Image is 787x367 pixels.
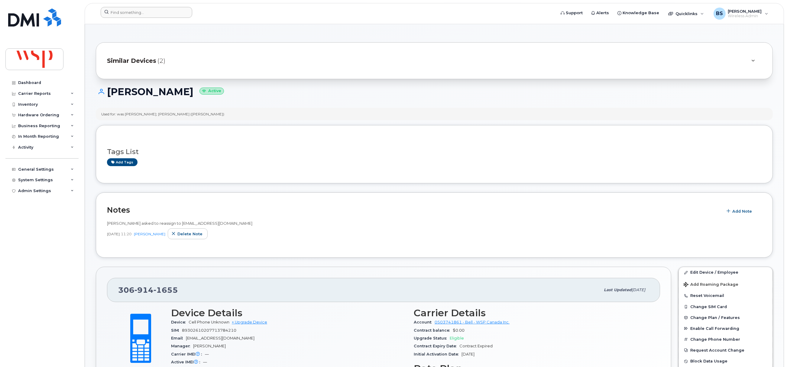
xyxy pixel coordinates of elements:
span: Add Roaming Package [684,282,738,288]
span: Contract balance [414,328,453,333]
small: Active [199,88,224,95]
span: Change Plan / Features [690,315,740,320]
span: Similar Devices [107,56,156,65]
span: Eligible [450,336,464,340]
span: Last updated [604,288,632,292]
button: Reset Voicemail [679,290,772,301]
span: [DATE] [462,352,474,356]
span: Email [171,336,186,340]
span: 306 [118,285,178,295]
span: [DATE] [107,231,120,237]
span: — [205,352,209,356]
a: Edit Device / Employee [679,267,772,278]
h1: [PERSON_NAME] [96,86,773,97]
span: Delete note [177,231,202,237]
span: Carrier IMEI [171,352,205,356]
span: Device [171,320,189,324]
a: + Upgrade Device [232,320,267,324]
h3: Tags List [107,148,762,156]
span: [EMAIL_ADDRESS][DOMAIN_NAME] [186,336,254,340]
span: [PERSON_NAME] [193,344,226,348]
span: Cell Phone Unknown [189,320,229,324]
span: Active IMEI [171,360,203,364]
a: Add tags [107,158,138,166]
span: Contract Expiry Date [414,344,459,348]
span: $0.00 [453,328,465,333]
span: Upgrade Status [414,336,450,340]
span: 89302610207713784210 [182,328,236,333]
span: 914 [134,285,154,295]
span: Contract Expired [459,344,493,348]
span: [PERSON_NAME] asked to reassign to [EMAIL_ADDRESS][DOMAIN_NAME] [107,221,252,226]
div: Used for: was [PERSON_NAME]; [PERSON_NAME] ([PERSON_NAME]) [101,111,224,117]
button: Request Account Change [679,345,772,356]
a: 0503741861 - Bell - WSP Canada Inc. [435,320,510,324]
h3: Device Details [171,307,406,318]
span: [DATE] [632,288,645,292]
button: Add Roaming Package [679,278,772,290]
span: Enable Call Forwarding [690,326,739,331]
span: Manager [171,344,193,348]
span: 11:20 [121,231,131,237]
button: Change Phone Number [679,334,772,345]
span: (2) [157,56,165,65]
button: Change SIM Card [679,301,772,312]
span: Initial Activation Date [414,352,462,356]
button: Block Data Usage [679,356,772,367]
span: — [203,360,207,364]
span: Account [414,320,435,324]
button: Enable Call Forwarding [679,323,772,334]
h3: Carrier Details [414,307,649,318]
button: Change Plan / Features [679,312,772,323]
button: Delete note [168,228,208,239]
h2: Notes [107,205,720,214]
span: Add Note [732,208,752,214]
a: [PERSON_NAME] [134,232,165,236]
span: 1655 [154,285,178,295]
span: SIM [171,328,182,333]
button: Add Note [723,206,757,217]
